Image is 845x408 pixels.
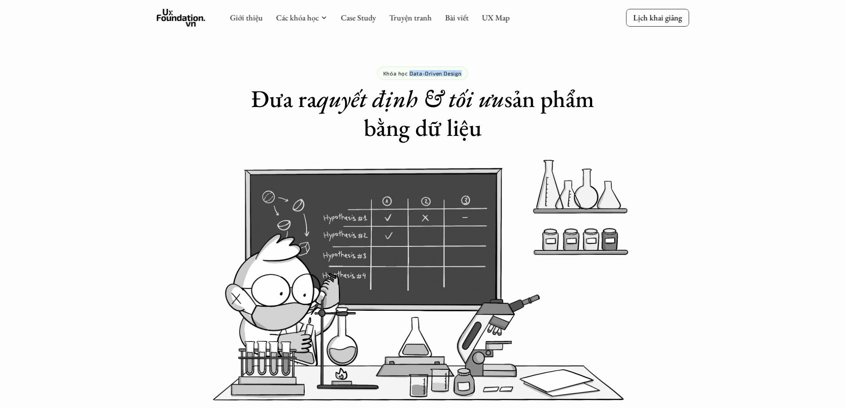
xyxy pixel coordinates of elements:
a: Bài viết [445,12,468,23]
a: Giới thiệu [230,12,263,23]
a: Truyện tranh [389,12,432,23]
em: quyết định & tối ưu [317,83,504,114]
a: UX Map [482,12,510,23]
p: Lịch khai giảng [633,12,682,23]
a: Các khóa học [276,12,318,23]
a: Lịch khai giảng [626,9,689,26]
p: Khóa học Data-Driven Design [383,70,462,76]
a: Case Study [341,12,376,23]
h1: Đưa ra sản phẩm bằng dữ liệu [245,84,600,142]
